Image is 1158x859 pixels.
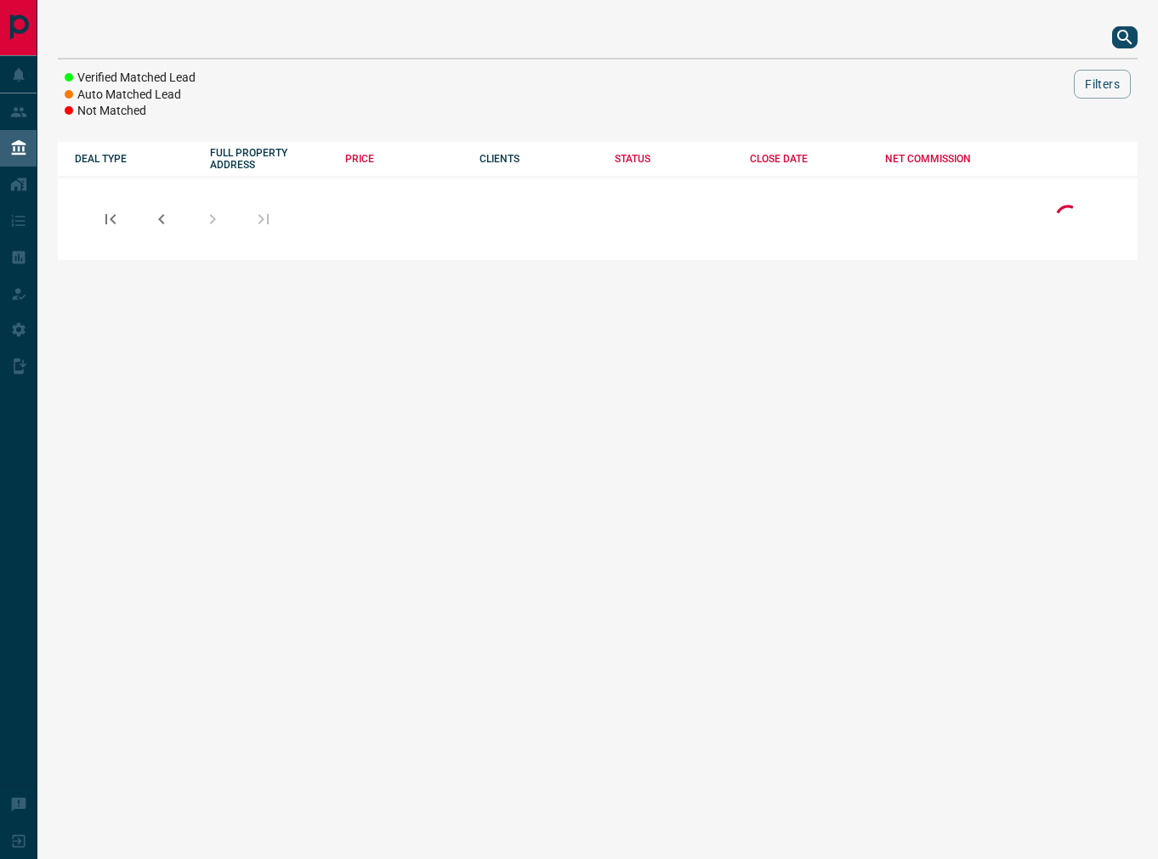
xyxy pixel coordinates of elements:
[480,153,598,165] div: CLIENTS
[65,87,196,104] li: Auto Matched Lead
[65,70,196,87] li: Verified Matched Lead
[885,153,1003,165] div: NET COMMISSION
[345,153,463,165] div: PRICE
[65,103,196,120] li: Not Matched
[75,153,193,165] div: DEAL TYPE
[210,147,328,171] div: FULL PROPERTY ADDRESS
[615,153,733,165] div: STATUS
[1112,26,1138,48] button: search button
[750,153,868,165] div: CLOSE DATE
[1074,70,1131,99] button: Filters
[1051,201,1085,237] div: Loading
